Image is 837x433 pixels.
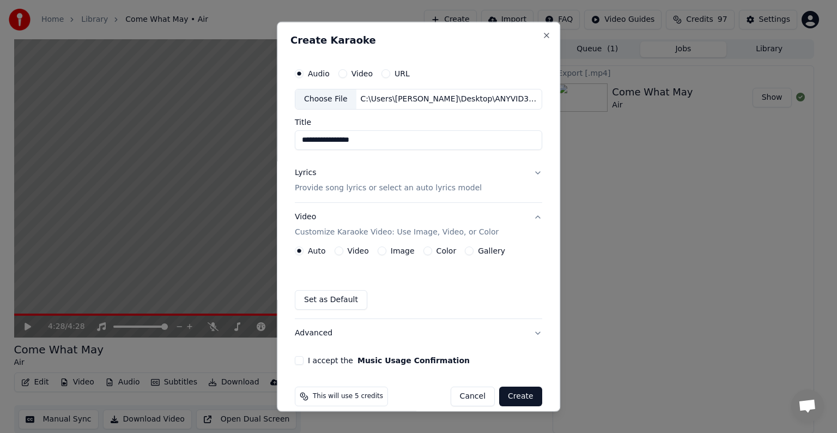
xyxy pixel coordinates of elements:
[499,387,542,406] button: Create
[356,94,542,105] div: C:\Users\[PERSON_NAME]\Desktop\ANYVID3\music\More Than Words Extreme Acoustic Cover by [PERSON_NA...
[295,167,316,178] div: Lyrics
[395,70,410,77] label: URL
[348,247,369,255] label: Video
[295,203,542,246] button: VideoCustomize Karaoke Video: Use Image, Video, or Color
[295,227,499,238] p: Customize Karaoke Video: Use Image, Video, or Color
[308,357,470,364] label: I accept the
[295,159,542,202] button: LyricsProvide song lyrics or select an auto lyrics model
[357,357,470,364] button: I accept the
[436,247,457,255] label: Color
[295,212,499,238] div: Video
[295,319,542,347] button: Advanced
[295,290,367,310] button: Set as Default
[295,246,542,318] div: VideoCustomize Karaoke Video: Use Image, Video, or Color
[295,118,542,126] label: Title
[290,35,547,45] h2: Create Karaoke
[478,247,505,255] label: Gallery
[295,183,482,194] p: Provide song lyrics or select an auto lyrics model
[451,387,495,406] button: Cancel
[295,89,356,109] div: Choose File
[308,70,330,77] label: Audio
[308,247,326,255] label: Auto
[391,247,415,255] label: Image
[351,70,373,77] label: Video
[313,392,383,401] span: This will use 5 credits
